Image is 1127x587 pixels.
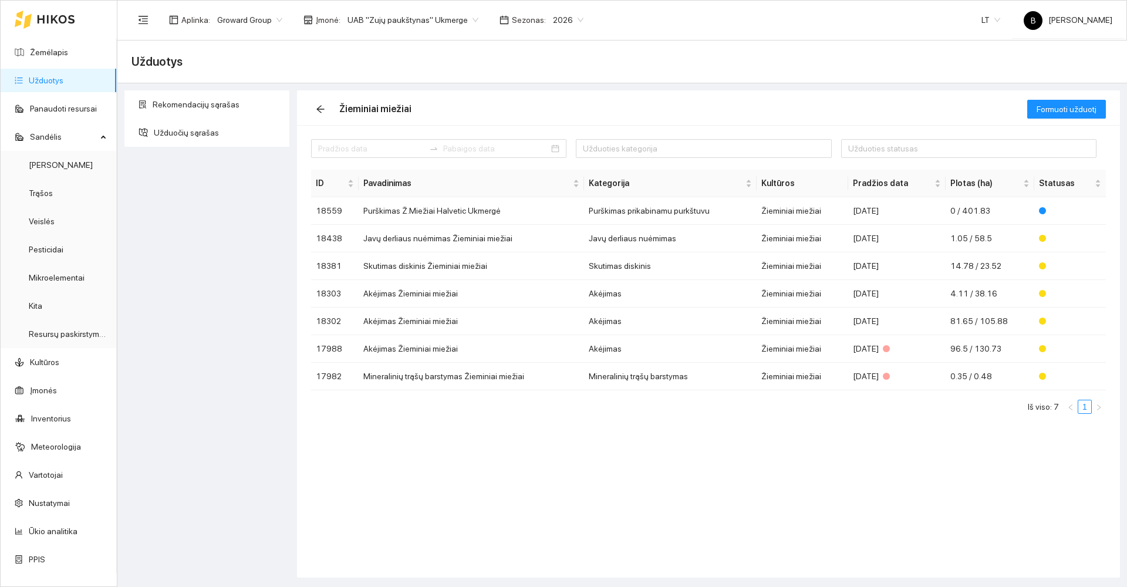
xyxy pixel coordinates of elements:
[1078,400,1091,413] a: 1
[131,8,155,32] button: menu-fold
[584,252,757,280] td: Skutimas diskinis
[131,52,183,71] span: Užduotys
[757,197,848,225] td: Žieminiai miežiai
[30,125,97,149] span: Sandėlis
[29,76,63,85] a: Užduotys
[950,177,1021,190] span: Plotas (ha)
[311,100,330,119] button: arrow-left
[853,259,941,272] div: [DATE]
[30,357,59,367] a: Kultūros
[29,188,53,198] a: Trąšos
[584,170,757,197] th: this column's title is Kategorija,this column is sortable
[757,363,848,390] td: Žieminiai miežiai
[1027,100,1106,119] button: Formuoti užduotį
[359,335,584,363] td: Akėjimas Žieminiai miežiai
[30,386,57,395] a: Įmonės
[950,234,992,243] span: 1.05 / 58.5
[347,11,478,29] span: UAB "Zujų paukštynas" Ukmerge
[1024,15,1112,25] span: [PERSON_NAME]
[757,170,848,197] th: Kultūros
[757,252,848,280] td: Žieminiai miežiai
[981,11,1000,29] span: LT
[311,308,359,335] td: 18302
[29,470,63,480] a: Vartotojai
[1034,170,1106,197] th: this column's title is Statusas,this column is sortable
[429,144,438,153] span: to
[359,363,584,390] td: Mineralinių trąšų barstymas Žieminiai miežiai
[181,14,210,26] span: Aplinka :
[848,170,946,197] th: this column's title is Pradžios data,this column is sortable
[757,335,848,363] td: Žieminiai miežiai
[29,527,77,536] a: Ūkio analitika
[1064,400,1078,414] li: Atgal
[1031,11,1036,30] span: B
[138,15,149,25] span: menu-fold
[512,14,546,26] span: Sezonas :
[311,252,359,280] td: 18381
[311,335,359,363] td: 17988
[1092,400,1106,414] button: right
[29,329,108,339] a: Resursų paskirstymas
[1078,400,1092,414] li: 1
[29,498,70,508] a: Nustatymai
[359,252,584,280] td: Skutimas diskinis Žieminiai miežiai
[359,280,584,308] td: Akėjimas Žieminiai miežiai
[1095,404,1102,411] span: right
[31,414,71,423] a: Inventorius
[29,273,85,282] a: Mikroelementai
[311,197,359,225] td: 18559
[359,308,584,335] td: Akėjimas Žieminiai miežiai
[312,104,329,114] span: arrow-left
[429,144,438,153] span: swap-right
[500,15,509,25] span: calendar
[950,344,1001,353] span: 96.5 / 130.73
[1028,400,1059,414] li: Iš viso: 7
[950,261,1001,271] span: 14.78 / 23.52
[311,363,359,390] td: 17982
[950,372,992,381] span: 0.35 / 0.48
[316,14,340,26] span: Įmonė :
[853,177,932,190] span: Pradžios data
[29,301,42,311] a: Kita
[853,287,941,300] div: [DATE]
[757,280,848,308] td: Žieminiai miežiai
[584,363,757,390] td: Mineralinių trąšų barstymas
[318,142,424,155] input: Pradžios data
[950,289,997,298] span: 4.11 / 38.16
[757,225,848,252] td: Žieminiai miežiai
[316,177,345,190] span: ID
[757,308,848,335] td: Žieminiai miežiai
[303,15,313,25] span: shop
[946,170,1034,197] th: this column's title is Plotas (ha),this column is sortable
[853,204,941,217] div: [DATE]
[584,335,757,363] td: Akėjimas
[950,206,990,215] span: 0 / 401.83
[443,142,549,155] input: Pabaigos data
[359,170,584,197] th: this column's title is Pavadinimas,this column is sortable
[853,370,941,383] div: [DATE]
[1039,177,1092,190] span: Statusas
[359,197,584,225] td: Purškimas Ž.Miežiai Halvetic Ukmergė
[31,442,81,451] a: Meteorologija
[154,121,281,144] span: Užduočių sąrašas
[29,245,63,254] a: Pesticidai
[553,11,583,29] span: 2026
[1092,400,1106,414] li: Pirmyn
[139,100,147,109] span: solution
[311,170,359,197] th: this column's title is ID,this column is sortable
[29,555,45,564] a: PPIS
[589,177,743,190] span: Kategorija
[339,102,411,116] div: Žieminiai miežiai
[584,197,757,225] td: Purškimas prikabinamu purkštuvu
[950,316,1008,326] span: 81.65 / 105.88
[584,280,757,308] td: Akėjimas
[584,225,757,252] td: Javų derliaus nuėmimas
[29,160,93,170] a: [PERSON_NAME]
[30,104,97,113] a: Panaudoti resursai
[1067,404,1074,411] span: left
[584,308,757,335] td: Akėjimas
[29,217,55,226] a: Veislės
[359,225,584,252] td: Javų derliaus nuėmimas Žieminiai miežiai
[169,15,178,25] span: layout
[853,232,941,245] div: [DATE]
